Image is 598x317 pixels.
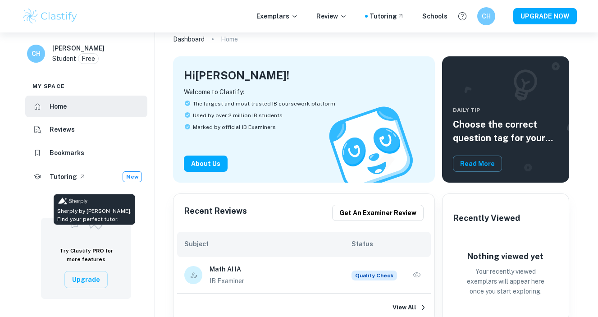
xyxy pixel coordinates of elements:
span: Quality Check [351,271,397,280]
h6: Status [351,239,423,249]
img: Thumbnail [57,196,87,207]
h6: Reviews [50,124,75,134]
span: My space [32,82,65,90]
p: IB Examiner [210,276,352,286]
p: Home [221,34,238,44]
p: Your recently viewed exemplars will appear here once you start exploring. [461,266,551,296]
h6: Recent Reviews [184,205,247,221]
span: Used by over 2 million IB students [193,111,283,119]
p: Welcome to Clastify: [184,87,424,97]
h4: Hi [PERSON_NAME] ! [184,67,289,83]
button: Read More [453,156,502,172]
h6: Bookmarks [50,148,84,158]
img: Clastify logo [22,7,79,25]
a: TutoringNew [25,165,147,188]
h6: Try Clastify for more features [52,247,120,264]
a: Tutoring [370,11,404,21]
p: Exemplars [256,11,298,21]
h6: Nothing viewed yet [461,250,551,263]
button: CH [477,7,495,25]
span: New [123,173,142,181]
span: Marked by official IB Examiners [193,123,276,131]
h6: Math AI IA [210,264,352,274]
h6: Recently Viewed [453,212,520,225]
a: Bookmarks [25,142,147,164]
button: View All [390,301,419,314]
button: Get an examiner review [332,205,424,221]
button: Help and Feedback [455,9,470,24]
p: Free [82,54,95,64]
a: Schools [422,11,447,21]
button: About Us [184,156,228,172]
h6: Home [50,101,67,111]
button: Upgrade [64,271,108,288]
p: Review [316,11,347,21]
button: UPGRADE NOW [513,8,577,24]
p: Find your perfect tutor. [57,215,132,223]
h6: Tutoring [50,172,77,182]
h6: [PERSON_NAME] [52,43,105,53]
h6: CH [31,49,41,59]
h6: Subject [184,239,352,249]
a: Dashboard [173,33,205,46]
span: The largest and most trusted IB coursework platform [193,100,335,108]
span: Daily Tip [453,106,558,114]
p: Sherply by [PERSON_NAME]. [57,207,132,215]
h5: Choose the correct question tag for your coursework [453,118,558,145]
p: Student [52,54,76,64]
span: PRO [92,248,104,254]
a: Reviews [25,119,147,141]
h6: CH [481,11,491,21]
a: Home [25,96,147,117]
